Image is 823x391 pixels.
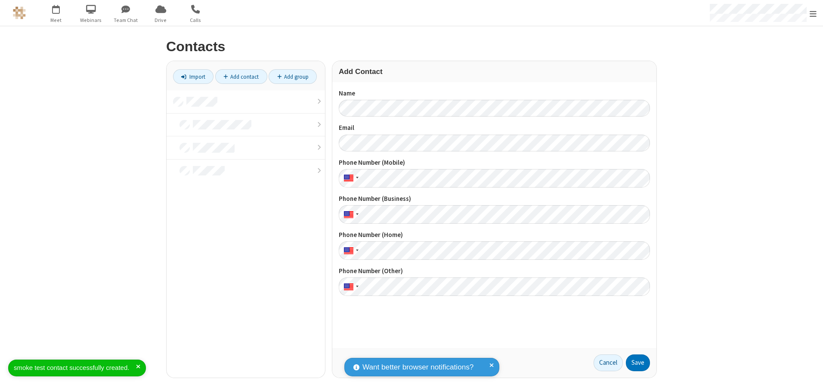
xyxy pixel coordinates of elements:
a: Add contact [215,69,267,84]
span: Team Chat [110,16,142,24]
a: Cancel [594,354,623,372]
button: Save [626,354,650,372]
label: Phone Number (Mobile) [339,158,650,168]
img: QA Selenium DO NOT DELETE OR CHANGE [13,6,26,19]
span: Webinars [75,16,107,24]
label: Name [339,89,650,99]
h3: Add Contact [339,68,650,76]
div: United States: + 1 [339,241,361,260]
label: Phone Number (Home) [339,230,650,240]
span: Drive [145,16,177,24]
div: smoke test contact successfully created. [14,363,136,373]
a: Import [173,69,213,84]
a: Add group [269,69,317,84]
label: Phone Number (Other) [339,266,650,276]
span: Meet [40,16,72,24]
label: Phone Number (Business) [339,194,650,204]
div: United States: + 1 [339,205,361,224]
label: Email [339,123,650,133]
span: Calls [179,16,212,24]
div: United States: + 1 [339,169,361,188]
span: Want better browser notifications? [362,362,473,373]
div: United States: + 1 [339,277,361,296]
h2: Contacts [166,39,657,54]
